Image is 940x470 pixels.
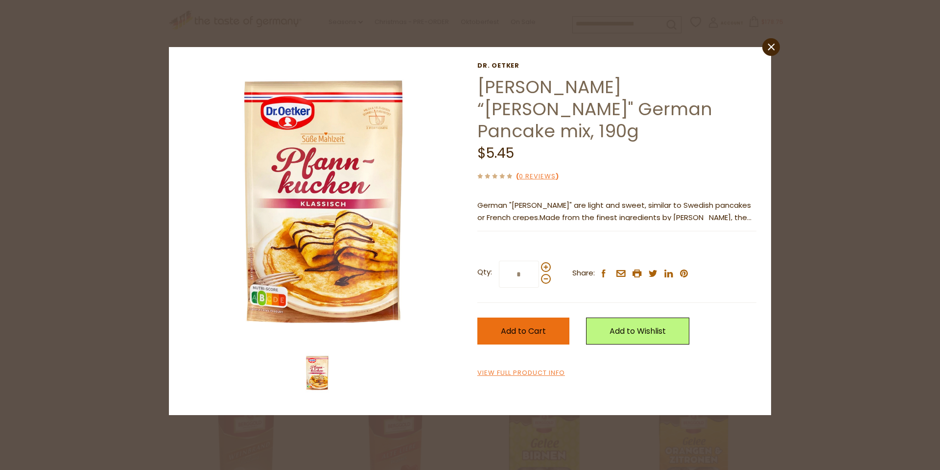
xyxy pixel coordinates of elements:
[184,62,463,342] img: Dr. Oetker Pfann-kuchen German Pancake Mix
[499,261,539,288] input: Qty:
[477,266,492,278] strong: Qty:
[477,74,712,144] a: [PERSON_NAME] “[PERSON_NAME]" German Pancake mix, 190g
[477,144,514,163] span: $5.45
[477,318,569,345] button: Add to Cart
[477,62,756,70] a: Dr. Oetker
[298,353,337,393] img: Dr. Oetker Pfann-kuchen German Pancake Mix
[572,267,595,279] span: Share:
[477,200,751,223] span: German "[PERSON_NAME]" are light and sweet, similar to Swedish pancakes or French crepes.
[586,318,689,345] a: Add to Wishlist
[516,172,559,181] span: ( )
[519,172,556,182] a: 0 Reviews
[501,325,546,337] span: Add to Cart
[477,368,565,378] a: View Full Product Info
[477,199,756,224] p: Made from the finest ingredients by [PERSON_NAME], the famous baking supply company based in [GEO...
